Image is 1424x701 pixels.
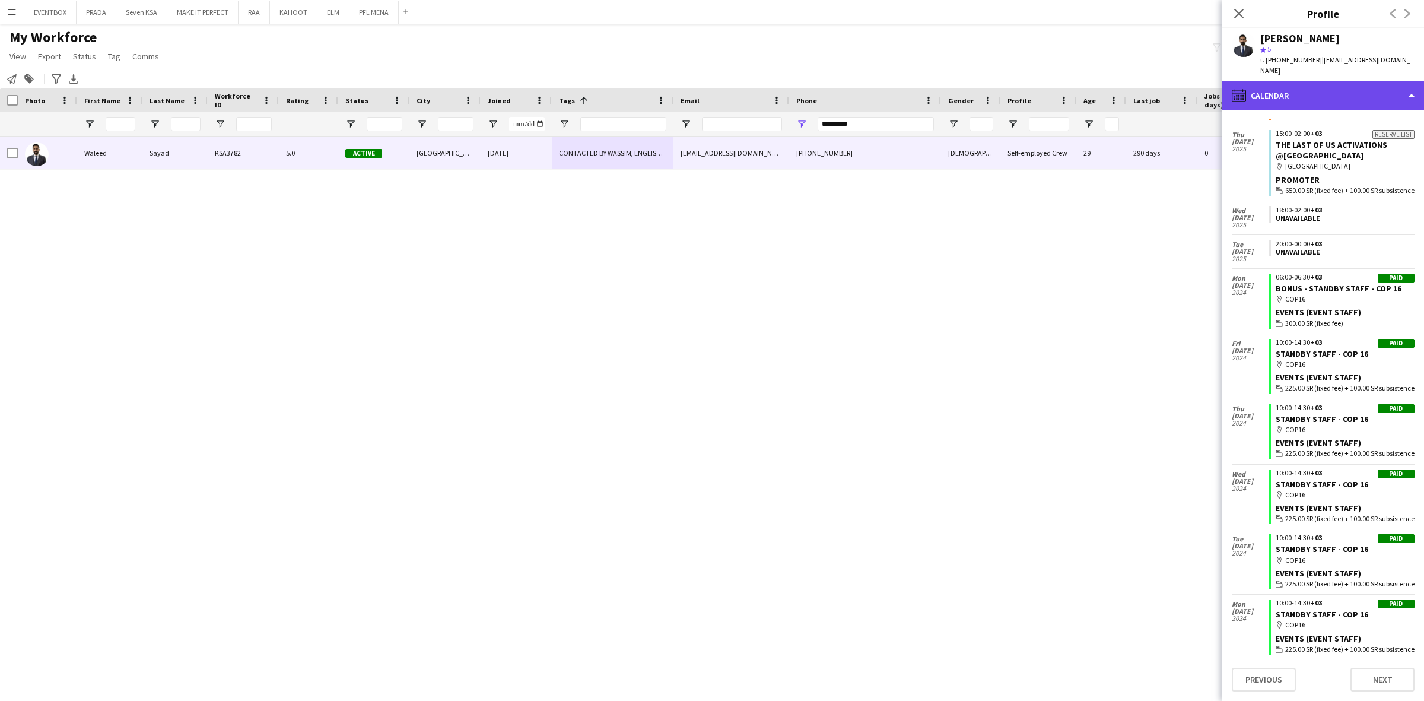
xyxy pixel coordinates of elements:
div: [GEOGRAPHIC_DATA] [1276,161,1415,172]
div: COP16 [1276,424,1415,435]
div: COP16 [1276,620,1415,630]
span: [DATE] [1232,138,1269,145]
span: 2025 [1232,255,1269,262]
span: Tue [1232,241,1269,248]
div: COP16 [1276,490,1415,500]
a: STANDBY STAFF - COP 16 [1276,348,1368,359]
span: [DATE] [1232,413,1269,420]
div: Events (Event Staff) [1276,437,1415,448]
div: Sayad [142,137,208,169]
span: [DATE] [1232,543,1269,550]
span: Tue [1232,535,1269,543]
button: Open Filter Menu [681,119,691,129]
span: | [EMAIL_ADDRESS][DOMAIN_NAME] [1260,55,1410,75]
button: Next [1350,668,1415,692]
div: [DEMOGRAPHIC_DATA] [941,137,1000,169]
span: +03 [1310,598,1322,607]
div: Paid [1378,274,1415,283]
div: Events (Event Staff) [1276,372,1415,383]
span: [DATE] [1232,214,1269,221]
span: 2025 [1232,221,1269,229]
a: Export [33,49,66,64]
span: [DATE] [1232,347,1269,354]
span: 2024 [1232,615,1269,622]
div: Calendar [1222,81,1424,110]
span: [DATE] [1232,478,1269,485]
span: City [417,96,430,105]
input: First Name Filter Input [106,117,135,131]
span: +03 [1310,468,1322,477]
span: Export [38,51,61,62]
button: Open Filter Menu [215,119,225,129]
button: EVENTBOX [24,1,77,24]
span: Wed [1232,471,1269,478]
a: STANDBY STAFF - COP 16 [1276,544,1368,554]
span: Mon [1232,601,1269,608]
div: Paid [1378,404,1415,413]
app-action-btn: Export XLSX [66,72,81,86]
a: Tag [103,49,125,64]
div: Unavailable [1276,214,1410,223]
div: 06:00-06:30 [1276,274,1415,281]
span: 225.00 SR (fixed fee) + 100.00 SR subsistence [1285,513,1415,524]
div: Paid [1378,534,1415,543]
div: Events (Event Staff) [1276,307,1415,318]
span: 225.00 SR (fixed fee) + 100.00 SR subsistence [1285,448,1415,459]
span: [DATE] [1232,248,1269,255]
div: KSA3782 [208,137,279,169]
span: Active [345,149,382,158]
app-crew-unavailable-period: 18:00-02:00 [1269,206,1415,223]
span: 5 [1267,45,1271,53]
button: Open Filter Menu [559,119,570,129]
div: CONTACTED BY WASSIM, ENGLISH ++, FOLLOW UP , [PERSON_NAME] PROFILE, TOP HOST/HOSTESS, TOP PROMOTE... [552,137,673,169]
span: 225.00 SR (fixed fee) + 100.00 SR subsistence [1285,579,1415,589]
div: 10:00-14:30 [1276,534,1415,541]
span: [DATE] [1232,282,1269,289]
span: 300.00 SR (fixed fee) [1285,318,1343,329]
button: RAA [239,1,270,24]
button: Open Filter Menu [84,119,95,129]
span: Jobs (last 90 days) [1204,91,1253,109]
span: 2024 [1232,485,1269,492]
span: Gender [948,96,974,105]
input: City Filter Input [438,117,473,131]
div: Events (Event Staff) [1276,568,1415,579]
span: Mon [1232,275,1269,282]
input: Phone Filter Input [818,117,934,131]
span: 2024 [1232,354,1269,361]
input: Email Filter Input [702,117,782,131]
span: View [9,51,26,62]
div: Promoter [1276,175,1415,185]
input: Workforce ID Filter Input [236,117,272,131]
button: Open Filter Menu [1007,119,1018,129]
button: Seven KSA [116,1,167,24]
span: Comms [132,51,159,62]
a: Comms [128,49,164,64]
div: Self-employed Crew [1000,137,1076,169]
div: [PHONE_NUMBER] [789,137,941,169]
span: +03 [1310,205,1322,214]
a: BONUS - STANDBY STAFF - COP 16 [1276,283,1401,294]
span: 225.00 SR (fixed fee) + 100.00 SR subsistence [1285,644,1415,655]
span: 2024 [1232,420,1269,427]
button: Previous [1232,668,1296,692]
app-action-btn: Add to tag [22,72,36,86]
span: Rating [286,96,309,105]
a: STANDBY STAFF - COP 16 [1276,414,1368,424]
div: Events (Event Staff) [1276,503,1415,513]
input: Profile Filter Input [1029,117,1069,131]
span: 2024 [1232,550,1269,557]
div: [EMAIL_ADDRESS][DOMAIN_NAME] [673,137,789,169]
span: Age [1083,96,1096,105]
span: My Workforce [9,28,97,46]
span: Last job [1133,96,1160,105]
div: Reserve list [1372,130,1415,139]
span: +03 [1310,272,1322,281]
input: Status Filter Input [367,117,402,131]
span: Tag [108,51,120,62]
input: Gender Filter Input [970,117,993,131]
a: THE LAST OF US ACTIVATIONS @[GEOGRAPHIC_DATA] [1276,139,1387,161]
button: Open Filter Menu [417,119,427,129]
span: Workforce ID [215,91,258,109]
span: Thu [1232,405,1269,413]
